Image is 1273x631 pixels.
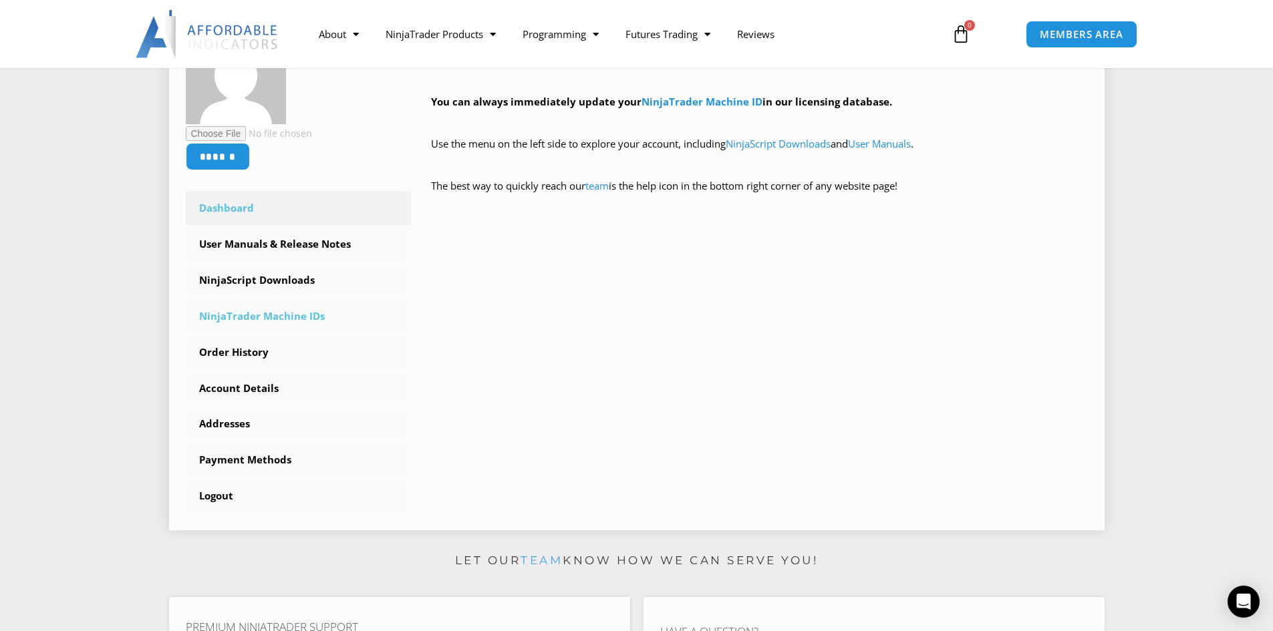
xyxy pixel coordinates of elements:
a: Account Details [186,371,412,406]
a: team [585,179,609,192]
nav: Account pages [186,191,412,513]
a: NinjaScript Downloads [186,263,412,298]
a: About [305,19,372,49]
a: NinjaTrader Products [372,19,509,49]
a: Dashboard [186,191,412,226]
a: User Manuals [848,137,911,150]
a: NinjaTrader Machine ID [642,95,762,108]
a: Programming [509,19,612,49]
a: Reviews [724,19,788,49]
a: NinjaScript Downloads [726,137,831,150]
div: Open Intercom Messenger [1228,586,1260,618]
p: Use the menu on the left side to explore your account, including and . [431,135,1088,172]
p: The best way to quickly reach our is the help icon in the bottom right corner of any website page! [431,177,1088,214]
span: 0 [964,20,975,31]
div: Hey ! Welcome to the Members Area. Thank you for being a valuable customer! [431,29,1088,214]
img: LogoAI | Affordable Indicators – NinjaTrader [136,10,279,58]
a: Futures Trading [612,19,724,49]
span: MEMBERS AREA [1040,29,1123,39]
a: 0 [932,15,990,53]
nav: Menu [305,19,936,49]
a: team [521,554,563,567]
a: NinjaTrader Machine IDs [186,299,412,334]
a: MEMBERS AREA [1026,21,1137,48]
strong: You can always immediately update your in our licensing database. [431,95,892,108]
a: Logout [186,479,412,513]
a: Order History [186,335,412,370]
a: Payment Methods [186,443,412,477]
p: Let our know how we can serve you! [169,550,1105,572]
a: Addresses [186,407,412,441]
a: User Manuals & Release Notes [186,227,412,262]
img: c520788298c70ea641d98bbfbe32cf94351b8bc11113b48396b997dbb0d6234f [186,24,286,124]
